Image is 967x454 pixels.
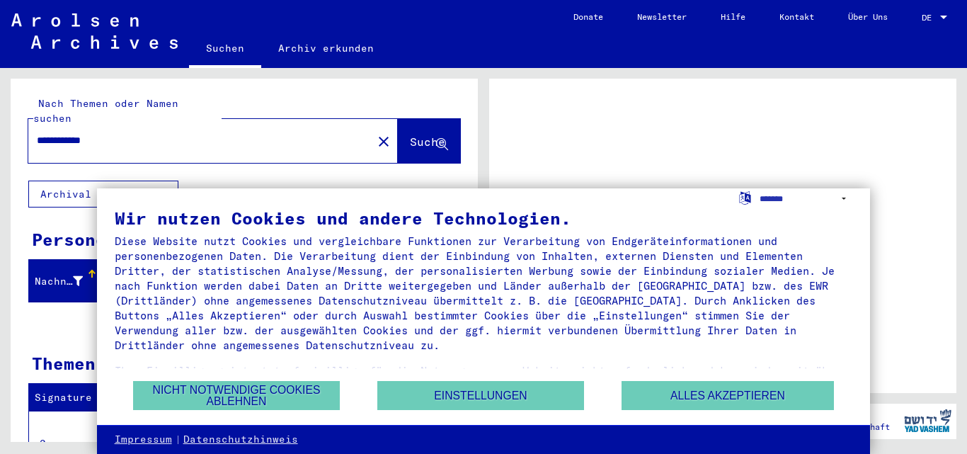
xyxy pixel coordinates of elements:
[410,135,445,149] span: Suche
[29,261,98,301] mat-header-cell: Nachname
[183,433,298,447] a: Datenschutzhinweis
[115,210,853,227] div: Wir nutzen Cookies und andere Technologien.
[35,387,130,409] div: Signature
[11,13,178,49] img: Arolsen_neg.svg
[133,381,340,410] button: Nicht notwendige Cookies ablehnen
[398,119,460,163] button: Suche
[32,351,96,376] div: Themen
[377,381,584,410] button: Einstellungen
[738,191,753,204] label: Sprache auswählen
[32,227,117,252] div: Personen
[35,390,115,405] div: Signature
[28,181,178,208] button: Archival tree units
[33,97,178,125] mat-label: Nach Themen oder Namen suchen
[115,234,853,353] div: Diese Website nutzt Cookies und vergleichbare Funktionen zur Verarbeitung von Endgeräteinformatio...
[261,31,391,65] a: Archiv erkunden
[901,403,954,438] img: yv_logo.png
[189,31,261,68] a: Suchen
[375,133,392,150] mat-icon: close
[35,274,83,289] div: Nachname
[760,188,852,209] select: Sprache auswählen
[922,13,937,23] span: DE
[370,127,398,155] button: Clear
[622,381,834,410] button: Alles akzeptieren
[115,433,172,447] a: Impressum
[35,270,101,293] div: Nachname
